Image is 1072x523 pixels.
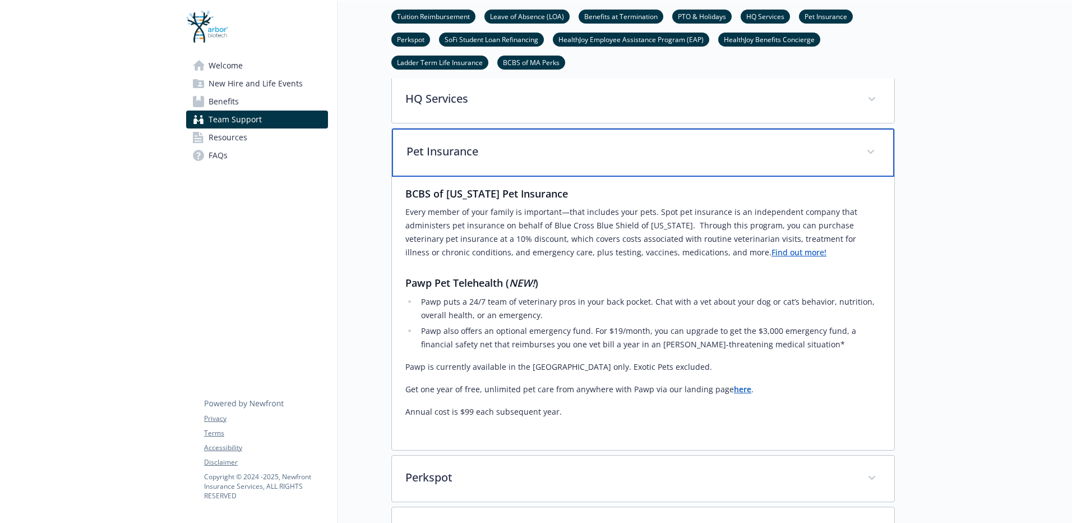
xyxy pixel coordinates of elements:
[553,34,709,44] a: HealthJoy Employee Assistance Program (EAP)
[418,324,881,351] li: Pawp also offers an optional emergency fund. For $19/month, you can upgrade to get the $3,000 eme...
[209,57,243,75] span: Welcome
[186,57,328,75] a: Welcome
[186,93,328,111] a: Benefits
[405,469,854,486] p: Perkspot
[186,75,328,93] a: New Hire and Life Events
[209,146,228,164] span: FAQs
[406,143,853,160] p: Pet Insurance
[405,275,881,291] h3: Pawp Pet Telehealth ( )
[484,11,570,21] a: Leave of Absence (LOA)
[497,57,565,67] a: BCBS of MA Perks
[418,295,881,322] li: Pawp puts a 24/7 team of veterinary pros in your back pocket. Chat with a vet about your dog or c...
[209,129,247,146] span: Resources
[405,405,881,419] p: Annual cost is $99 each subsequent year.
[392,177,894,451] div: Pet Insurance
[204,414,327,424] a: Privacy
[391,34,430,44] a: Perkspot
[204,428,327,438] a: Terms
[392,77,894,123] div: HQ Services
[771,247,826,258] a: Find out more!
[392,456,894,502] div: Perkspot
[405,360,881,374] p: Pawp is currently available in the [GEOGRAPHIC_DATA] only.​ Exotic Pets excluded.
[204,457,327,467] a: Disclaimer
[439,34,544,44] a: SoFi Student Loan Refinancing
[579,11,663,21] a: Benefits at Termination
[392,129,894,177] div: Pet Insurance
[186,146,328,164] a: FAQs
[391,11,475,21] a: Tuition Reimbursement
[186,111,328,129] a: Team Support
[405,205,881,259] p: Every member of your family is important—that includes your pets. Spot pet insurance is an indepe...
[672,11,732,21] a: PTO & Holidays
[405,383,881,396] p: Get one year of free, unlimited pet care from anywhere with Pawp via our landing page . ​
[391,57,488,67] a: Ladder Term Life Insurance
[186,129,328,146] a: Resources
[405,90,854,107] p: HQ Services
[209,93,239,111] span: Benefits
[209,111,262,129] span: Team Support
[405,186,881,201] h3: BCBS of [US_STATE] Pet Insurance
[799,11,853,21] a: Pet Insurance
[509,276,535,290] em: NEW!
[204,472,327,501] p: Copyright © 2024 - 2025 , Newfront Insurance Services, ALL RIGHTS RESERVED
[734,384,751,394] a: here
[209,75,303,93] span: New Hire and Life Events
[204,443,327,453] a: Accessibility
[741,11,790,21] a: HQ Services
[718,34,820,44] a: HealthJoy Benefits Concierge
